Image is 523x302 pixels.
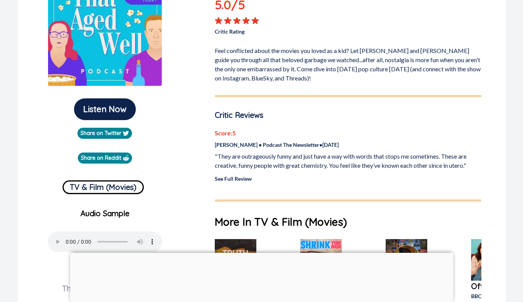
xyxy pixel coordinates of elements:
[48,231,162,252] audio: Your browser does not support the audio element
[215,109,481,121] p: Critic Reviews
[215,141,481,149] p: [PERSON_NAME] • Podcast The Newsletter • [DATE]
[386,239,427,281] img: Hypnogoria
[215,152,481,170] p: "They are outrageously funny and just have a way with words that stops me sometimes. These are cr...
[78,153,132,164] a: Share on Reddit
[471,239,513,281] img: Off the Telly
[215,24,348,35] p: Critic Rating
[300,239,342,281] img: Shrink The Box
[215,214,481,230] h1: More In TV & Film (Movies)
[24,208,187,219] p: Audio Sample
[63,177,144,194] a: TV & Film (Movies)
[215,239,256,281] img: Truth vs Hollywood
[77,128,132,139] a: Share on Twitter
[62,284,148,293] span: That Aged Well Podcast
[70,253,453,300] iframe: Advertisement
[63,180,144,194] button: TV & Film (Movies)
[215,175,252,182] a: See Full Review
[215,129,481,138] p: Score: 5
[215,43,481,83] p: Feel conflicted about the movies you loved as a kid? Let [PERSON_NAME] and [PERSON_NAME] guide yo...
[74,98,136,120] button: Listen Now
